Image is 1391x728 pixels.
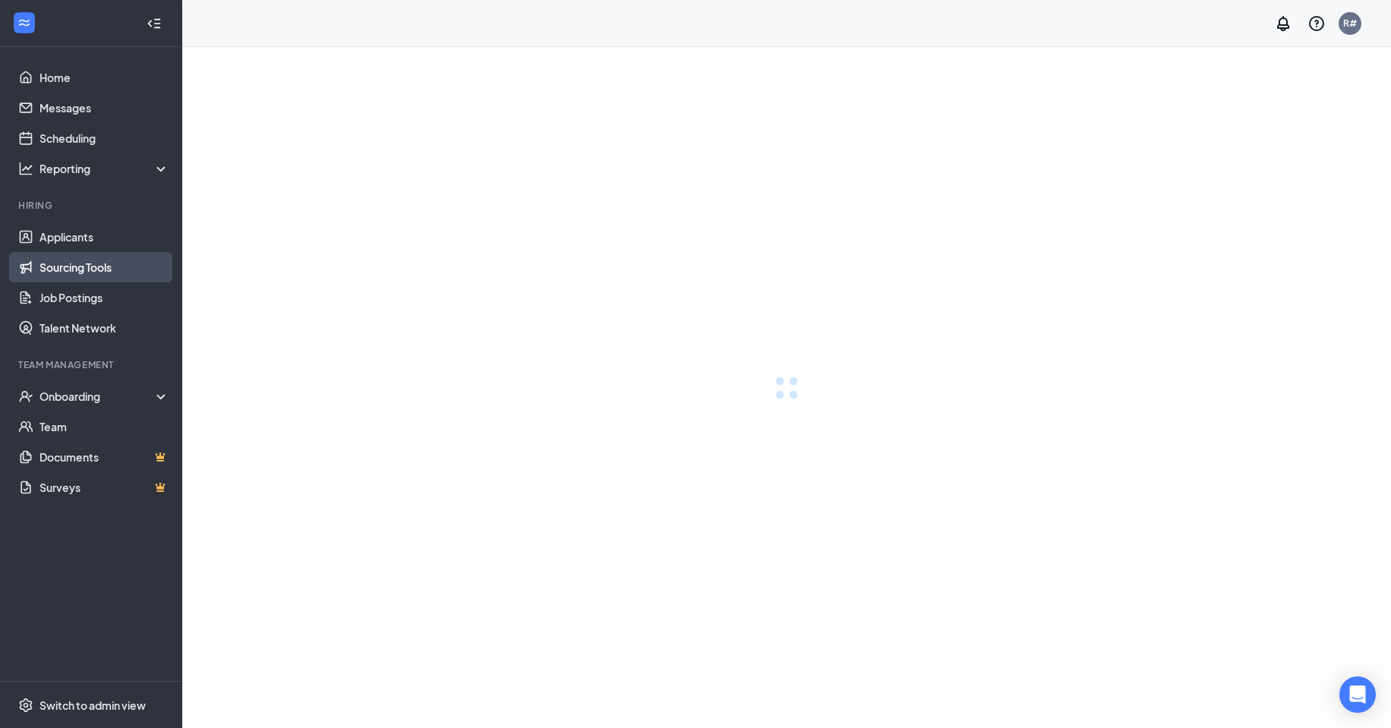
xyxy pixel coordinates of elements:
[39,313,169,343] a: Talent Network
[39,698,146,713] div: Switch to admin view
[18,358,166,371] div: Team Management
[18,199,166,212] div: Hiring
[39,252,169,282] a: Sourcing Tools
[39,442,169,472] a: DocumentsCrown
[39,282,169,313] a: Job Postings
[18,389,33,404] svg: UserCheck
[1307,14,1326,33] svg: QuestionInfo
[147,16,162,31] svg: Collapse
[18,161,33,176] svg: Analysis
[39,161,170,176] div: Reporting
[17,15,32,30] svg: WorkstreamLogo
[39,222,169,252] a: Applicants
[39,93,169,123] a: Messages
[1274,14,1292,33] svg: Notifications
[39,411,169,442] a: Team
[39,123,169,153] a: Scheduling
[39,472,169,503] a: SurveysCrown
[18,698,33,713] svg: Settings
[39,62,169,93] a: Home
[39,389,170,404] div: Onboarding
[1343,17,1357,30] div: R#
[1339,676,1376,713] div: Open Intercom Messenger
